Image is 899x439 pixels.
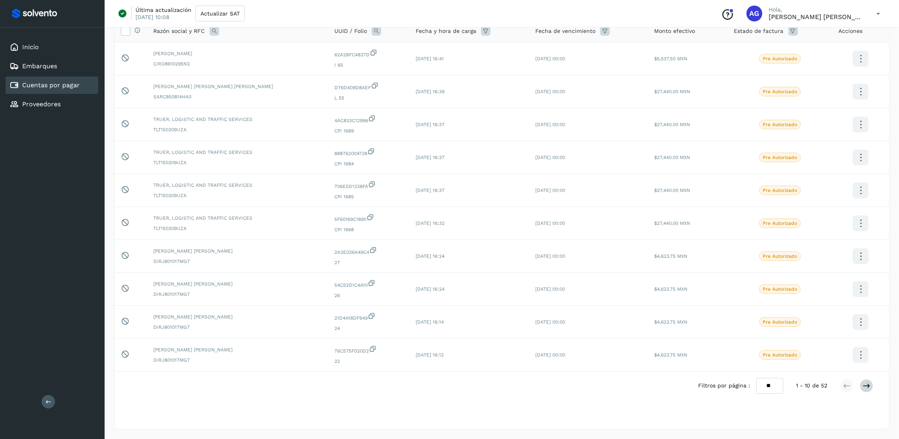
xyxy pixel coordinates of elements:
[334,49,403,58] span: 62A2BFC4837D
[796,381,827,390] span: 1 - 10 de 52
[769,6,864,13] p: Hola,
[416,220,445,226] span: [DATE] 16:32
[153,225,322,232] span: TLT150309UZA
[153,357,322,364] span: DIRJ801017MG7
[416,352,444,358] span: [DATE] 16:12
[655,188,691,193] span: $27,440.00 MXN
[153,182,322,189] span: TRUER, LOGISTIC AND TRAFFIC SERVICES
[334,127,403,134] span: CPI 1689
[763,155,797,160] p: Pre Autorizado
[655,56,688,61] span: $5,537.50 MXN
[655,286,688,292] span: $4,623.75 MXN
[153,159,322,166] span: TLT150309UZA
[535,122,565,127] span: [DATE] 00:00
[153,247,322,255] span: [PERSON_NAME] [PERSON_NAME]
[838,27,863,35] span: Acciones
[334,312,403,322] span: 21D4A18DF649
[153,313,322,320] span: [PERSON_NAME] [PERSON_NAME]
[153,192,322,199] span: TLT150309UZA
[416,319,444,325] span: [DATE] 16:14
[334,193,403,200] span: CPI 1685
[535,188,565,193] span: [DATE] 00:00
[334,279,403,289] span: 54C52D1C4A10
[334,115,403,124] span: 4AC833C12996
[535,319,565,325] span: [DATE] 00:00
[334,226,403,233] span: CPI 1668
[416,155,445,160] span: [DATE] 16:37
[416,27,476,35] span: Fecha y hora de carga
[416,253,445,259] span: [DATE] 16:24
[136,13,170,21] p: [DATE] 10:08
[334,345,403,355] span: 76C575F020D2
[535,352,565,358] span: [DATE] 00:00
[153,126,322,133] span: TLT150309UZA
[334,259,403,266] span: 27
[334,61,403,69] span: I 65
[535,56,565,61] span: [DATE] 00:00
[655,319,688,325] span: $4,623.75 MXN
[6,77,98,94] div: Cuentas por pagar
[195,6,245,21] button: Actualizar SAT
[655,122,691,127] span: $27,440.00 MXN
[200,11,240,16] span: Actualizar SAT
[763,188,797,193] p: Pre Autorizado
[655,27,695,35] span: Monto efectivo
[22,62,57,70] a: Embarques
[153,93,322,100] span: SARC850814HA0
[6,96,98,113] div: Proveedores
[153,280,322,288] span: [PERSON_NAME] [PERSON_NAME]
[334,246,403,256] span: 2A3E036A49C4
[153,50,322,57] span: [PERSON_NAME]
[22,81,80,89] a: Cuentas por pagar
[535,27,596,35] span: Fecha de vencimiento
[22,43,39,51] a: Inicio
[334,148,403,157] span: 888762004738
[6,58,98,75] div: Embarques
[769,13,864,21] p: Abigail Gonzalez Leon
[655,89,691,94] span: $27,440.00 MXN
[22,100,61,108] a: Proveedores
[763,286,797,292] p: Pre Autorizado
[334,27,367,35] span: UUID / Folio
[334,325,403,332] span: 24
[334,160,403,167] span: CPI 1684
[655,352,688,358] span: $4,623.75 MXN
[334,292,403,299] span: 26
[763,220,797,226] p: Pre Autorizado
[535,286,565,292] span: [DATE] 00:00
[153,83,322,90] span: [PERSON_NAME] [PERSON_NAME] [PERSON_NAME]
[655,253,688,259] span: $4,623.75 MXN
[6,38,98,56] div: Inicio
[416,188,445,193] span: [DATE] 16:37
[153,346,322,353] span: [PERSON_NAME] [PERSON_NAME]
[535,220,565,226] span: [DATE] 00:00
[334,358,403,365] span: 22
[153,116,322,123] span: TRUER, LOGISTIC AND TRAFFIC SERVICES
[763,352,797,358] p: Pre Autorizado
[763,253,797,259] p: Pre Autorizado
[416,122,445,127] span: [DATE] 16:37
[334,94,403,102] span: L 55
[698,381,750,390] span: Filtros por página :
[153,258,322,265] span: DIRJ801017MG7
[153,149,322,156] span: TRUER, LOGISTIC AND TRAFFIC SERVICES
[416,56,444,61] span: [DATE] 16:41
[153,291,322,298] span: DIRJ801017MG7
[334,82,403,91] span: D76D409D8AEF
[763,56,797,61] p: Pre Autorizado
[734,27,784,35] span: Estado de factura
[535,155,565,160] span: [DATE] 00:00
[535,253,565,259] span: [DATE] 00:00
[136,6,191,13] p: Última actualización
[153,60,322,67] span: CIRO8610295N2
[153,324,322,331] span: DIRJ801017MG7
[763,122,797,127] p: Pre Autorizado
[416,89,445,94] span: [DATE] 16:39
[334,213,403,223] span: 5F60169C1890
[655,220,691,226] span: $27,440.00 MXN
[334,180,403,190] span: 706E5D1338FA
[153,215,322,222] span: TRUER, LOGISTIC AND TRAFFIC SERVICES
[535,89,565,94] span: [DATE] 00:00
[655,155,691,160] span: $27,440.00 MXN
[416,286,445,292] span: [DATE] 16:24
